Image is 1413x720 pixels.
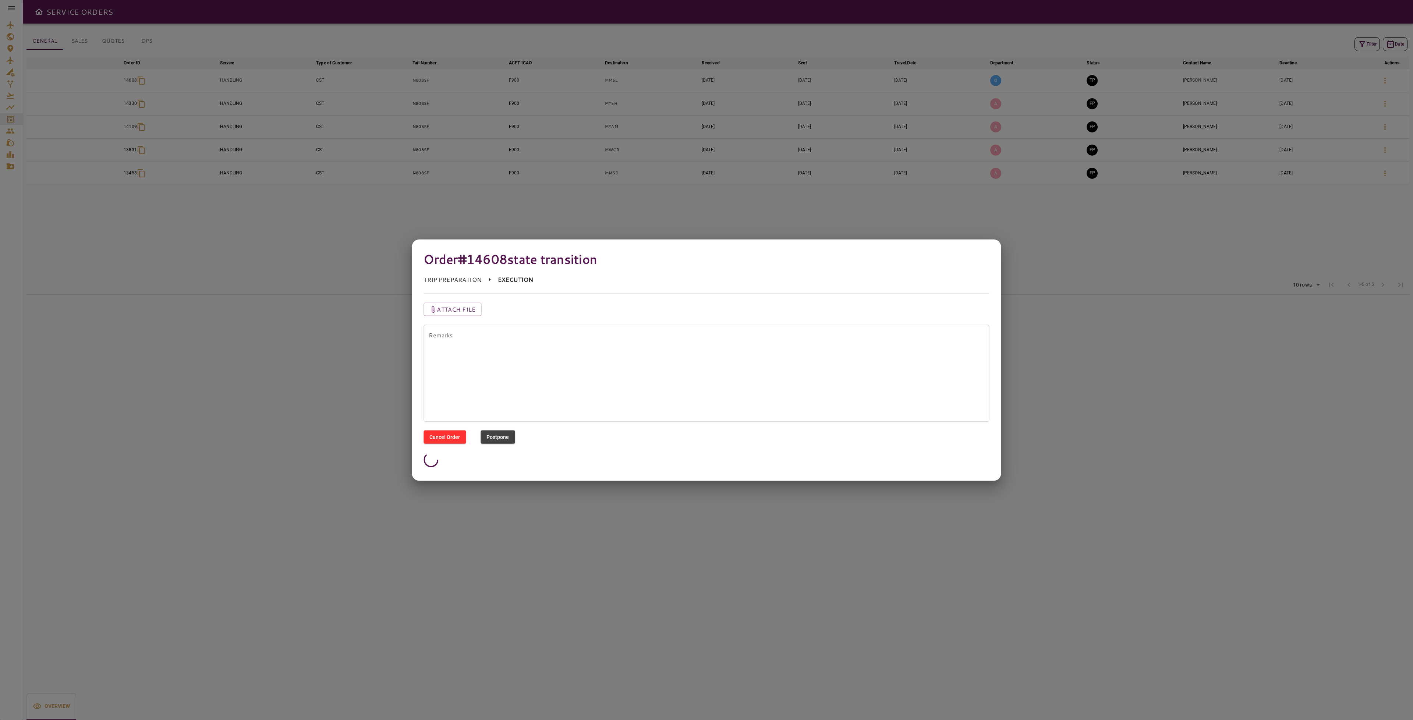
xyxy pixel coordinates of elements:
[481,430,515,444] button: Postpone
[424,430,466,444] button: Cancel Order
[424,302,481,316] button: Attach file
[437,305,475,313] p: Attach file
[498,275,533,284] p: EXECUTION
[424,251,989,266] h4: Order #14608 state transition
[424,275,481,284] p: TRIP PREPARATION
